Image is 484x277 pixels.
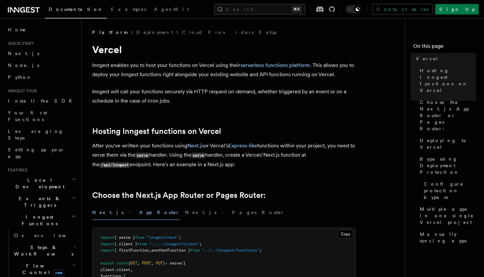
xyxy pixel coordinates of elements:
[12,262,72,276] span: Flow Control
[417,228,476,247] a: Manually syncing apps
[92,61,356,79] p: Inngest enables you to host your functions on Vercel using their . This allows you to deploy your...
[92,44,356,55] h1: Vercel
[100,242,114,246] span: import
[137,261,140,265] span: ,
[8,51,39,56] span: Next.js
[92,127,221,136] a: Hosting Inngest functions on Vercel
[179,235,181,240] span: ;
[92,87,356,106] p: Inngest will call your functions securely via HTTP request on-demand, whether triggered by an eve...
[420,156,476,175] span: Bypassing Deployment Protection
[413,53,476,65] a: Vercel
[372,4,433,15] a: Contact sales
[420,231,476,244] span: Manually syncing apps
[8,98,76,104] span: Install the SDK
[214,4,305,15] button: Search...⌘K
[181,261,186,265] span: ({
[292,6,301,13] kbd: ⌘K
[185,205,284,220] button: Next.js - Pages Router
[417,65,476,96] a: Hosting Inngest functions on Vercel
[142,261,151,265] span: POST
[5,47,77,59] a: Next.js
[114,248,149,253] span: { firstFunction
[117,261,128,265] span: const
[8,63,39,68] span: Node.js
[14,233,82,238] span: Overview
[45,2,107,18] a: Documentation
[12,230,77,241] a: Overview
[5,88,37,94] span: Inngest tour
[49,7,103,12] span: Documentation
[5,59,77,71] a: Node.js
[5,107,77,125] a: Your first Functions
[117,267,130,272] span: client
[151,261,153,265] span: ,
[135,153,149,158] code: serve
[5,71,77,83] a: Python
[413,42,476,53] h4: On this page
[137,242,147,246] span: from
[8,147,65,159] span: Setting up your app
[5,41,34,46] span: Quick start
[130,261,137,265] span: GET
[5,177,72,190] span: Local Development
[5,174,77,193] button: Local Development
[149,248,151,253] span: ,
[338,230,353,238] button: Copy
[202,248,259,253] span: "../../inngest/functions"
[8,75,32,80] span: Python
[100,235,114,240] span: import
[147,235,179,240] span: "inngest/next"
[259,248,262,253] span: ;
[92,205,180,220] button: Next.js - App Router
[187,142,204,149] a: Next.js
[8,129,64,140] span: Leveraging Steps
[420,99,476,132] span: Choose the Next.js App Router or Pages Router:
[240,62,310,68] a: serverless functions platform
[200,242,202,246] span: ;
[135,235,144,240] span: from
[114,267,117,272] span: :
[191,153,205,158] code: serve
[151,248,190,253] span: anotherFunction }
[420,67,476,94] span: Hosting Inngest functions on Vercel
[229,142,257,149] a: Express-like
[12,244,73,257] span: Steps & Workflows
[92,29,127,36] span: Platform
[5,95,77,107] a: Install the SDK
[114,242,137,246] span: { client }
[53,269,64,276] span: new
[100,162,130,168] code: /api/inngest
[5,211,77,230] button: Inngest Functions
[420,137,476,150] span: Deploying to Vercel
[190,248,200,253] span: from
[165,261,167,265] span: =
[346,5,362,13] button: Toggle dark mode
[5,214,71,227] span: Inngest Functions
[417,153,476,178] a: Bypassing Deployment Protection
[435,4,479,15] a: Sign Up
[5,193,77,211] button: Events & Triggers
[417,96,476,135] a: Choose the Next.js App Router or Pages Router:
[5,195,72,208] span: Events & Triggers
[92,191,266,200] a: Choose the Next.js App Router or Pages Router:
[149,242,200,246] span: "../../inngest/client"
[154,7,189,12] span: AgentKit
[92,141,356,169] p: After you've written your functions using or Vercel's functions within your project, you need to ...
[182,29,277,36] a: Cloud Providers Setup
[114,235,135,240] span: { serve }
[100,261,114,265] span: export
[5,144,77,162] a: Setting up your app
[107,2,150,18] a: Examples
[417,203,476,228] a: Multiple apps in one single Vercel project
[5,168,27,173] span: Features
[8,110,47,122] span: Your first Functions
[128,261,130,265] span: {
[170,261,181,265] span: serve
[5,24,77,36] a: Home
[12,241,77,260] button: Steps & Workflows
[5,125,77,144] a: Leveraging Steps
[156,261,163,265] span: PUT
[136,29,173,36] a: Deployment
[424,181,476,200] span: Configure protection bypass
[163,261,165,265] span: }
